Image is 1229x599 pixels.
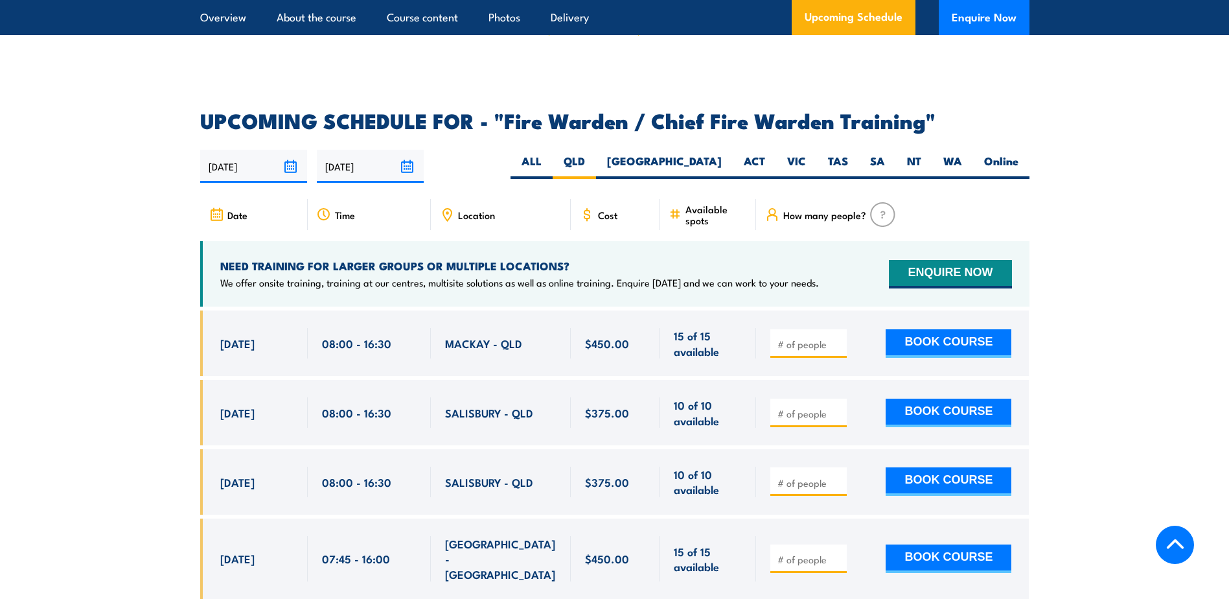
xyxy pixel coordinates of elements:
[322,551,390,566] span: 07:45 - 16:00
[220,259,819,273] h4: NEED TRAINING FOR LARGER GROUPS OR MULTIPLE LOCATIONS?
[585,475,629,489] span: $375.00
[886,399,1011,427] button: BOOK COURSE
[317,150,424,183] input: To date
[733,154,776,179] label: ACT
[674,467,742,497] span: 10 of 10 available
[685,204,747,226] span: Available spots
[896,154,932,179] label: NT
[886,545,1011,573] button: BOOK COURSE
[859,154,896,179] label: SA
[596,154,733,179] label: [GEOGRAPHIC_DATA]
[886,467,1011,496] button: BOOK COURSE
[674,397,742,428] span: 10 of 10 available
[598,209,617,220] span: Cost
[585,405,629,420] span: $375.00
[322,336,391,351] span: 08:00 - 16:30
[585,551,629,566] span: $450.00
[458,209,495,220] span: Location
[783,209,866,220] span: How many people?
[776,154,817,179] label: VIC
[585,336,629,351] span: $450.00
[777,476,842,489] input: # of people
[889,260,1011,288] button: ENQUIRE NOW
[445,475,533,489] span: SALISBURY - QLD
[200,150,307,183] input: From date
[220,405,255,420] span: [DATE]
[445,405,533,420] span: SALISBURY - QLD
[777,553,842,566] input: # of people
[511,154,553,179] label: ALL
[220,551,255,566] span: [DATE]
[322,405,391,420] span: 08:00 - 16:30
[445,536,557,581] span: [GEOGRAPHIC_DATA] - [GEOGRAPHIC_DATA]
[322,475,391,489] span: 08:00 - 16:30
[220,276,819,289] p: We offer onsite training, training at our centres, multisite solutions as well as online training...
[932,154,973,179] label: WA
[335,209,355,220] span: Time
[553,154,596,179] label: QLD
[817,154,859,179] label: TAS
[227,209,247,220] span: Date
[200,111,1029,129] h2: UPCOMING SCHEDULE FOR - "Fire Warden / Chief Fire Warden Training"
[674,328,742,358] span: 15 of 15 available
[220,475,255,489] span: [DATE]
[886,329,1011,358] button: BOOK COURSE
[973,154,1029,179] label: Online
[777,407,842,420] input: # of people
[220,336,255,351] span: [DATE]
[674,544,742,574] span: 15 of 15 available
[777,338,842,351] input: # of people
[445,336,522,351] span: MACKAY - QLD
